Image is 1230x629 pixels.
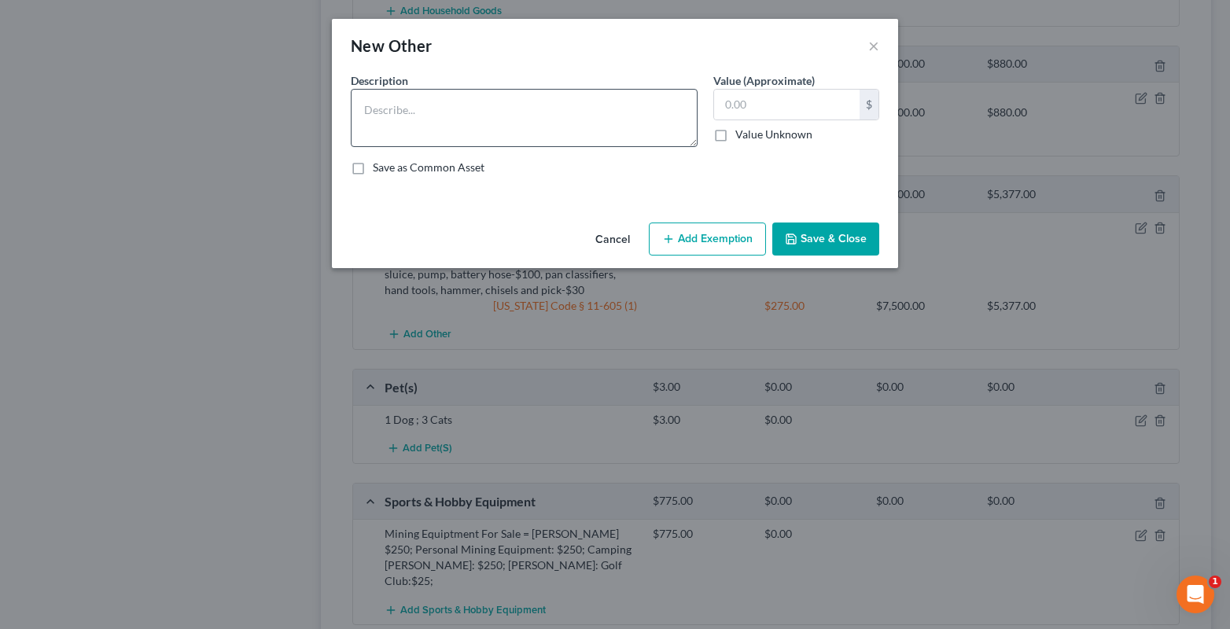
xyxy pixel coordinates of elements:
span: Description [351,74,408,87]
input: 0.00 [714,90,860,120]
div: $ [860,90,878,120]
button: Add Exemption [649,223,766,256]
label: Value (Approximate) [713,72,815,89]
label: Save as Common Asset [373,160,484,175]
span: 1 [1209,576,1221,588]
button: Cancel [583,224,643,256]
button: Save & Close [772,223,879,256]
button: × [868,36,879,55]
iframe: Intercom live chat [1177,576,1214,613]
div: New Other [351,35,433,57]
label: Value Unknown [735,127,812,142]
